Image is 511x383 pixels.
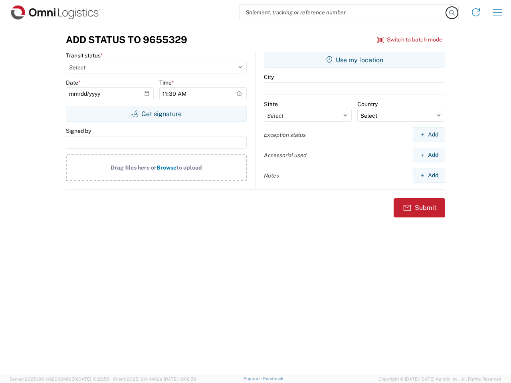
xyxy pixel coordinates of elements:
[164,377,196,381] span: [DATE] 10:06:59
[394,198,445,217] button: Submit
[111,164,156,171] span: Drag files here or
[264,131,306,138] label: Exception status
[357,101,378,108] label: Country
[156,164,176,171] span: Browse
[263,376,283,381] a: Feedback
[244,376,263,381] a: Support
[240,5,446,20] input: Shipment, tracking or reference number
[66,79,81,86] label: Date
[413,148,445,162] button: Add
[66,34,187,45] h3: Add Status to 9655329
[66,106,247,122] button: Get signature
[413,168,445,183] button: Add
[264,152,307,159] label: Accessorial used
[264,101,278,108] label: State
[159,79,174,86] label: Time
[66,127,91,134] label: Signed by
[77,377,109,381] span: [DATE] 10:22:58
[10,377,109,381] span: Server: 2025.19.0-b9208248b56
[66,52,103,59] label: Transit status
[413,127,445,142] button: Add
[377,33,442,46] button: Switch to batch mode
[378,375,501,383] span: Copyright © [DATE]-[DATE] Agistix Inc., All Rights Reserved
[264,172,279,179] label: Notes
[176,164,202,171] span: to upload
[264,73,274,81] label: City
[264,52,445,68] button: Use my location
[113,377,196,381] span: Client: 2025.19.0-1f462a1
